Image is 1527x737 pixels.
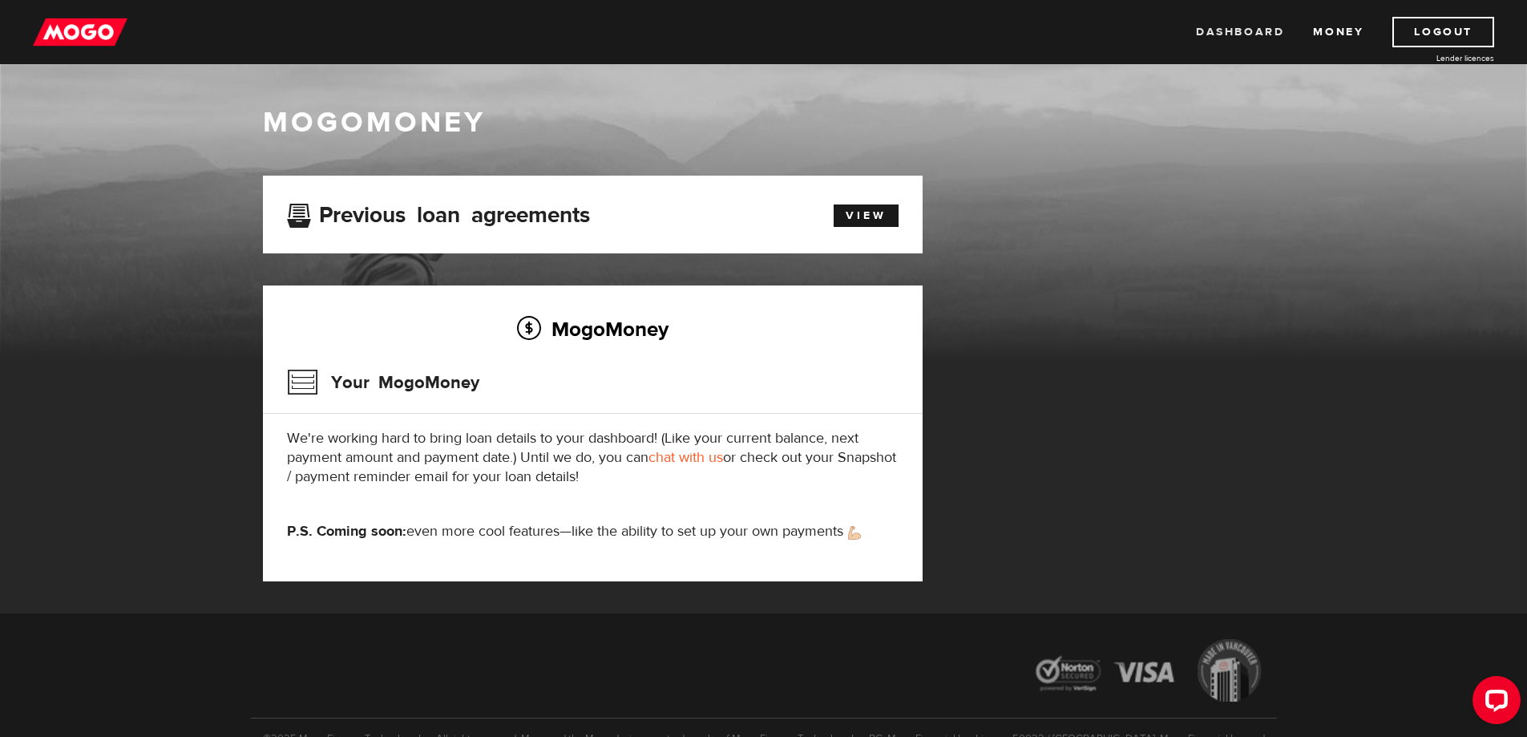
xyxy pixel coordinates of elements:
[848,526,861,540] img: strong arm emoji
[263,106,1265,140] h1: MogoMoney
[1392,17,1494,47] a: Logout
[287,522,899,541] p: even more cool features—like the ability to set up your own payments
[1460,670,1527,737] iframe: LiveChat chat widget
[834,204,899,227] a: View
[33,17,127,47] img: mogo_logo-11ee424be714fa7cbb0f0f49df9e16ec.png
[1374,52,1494,64] a: Lender licences
[1313,17,1363,47] a: Money
[287,202,590,223] h3: Previous loan agreements
[648,448,723,467] a: chat with us
[287,522,406,541] strong: P.S. Coming soon:
[287,362,479,403] h3: Your MogoMoney
[1020,627,1277,718] img: legal-icons-92a2ffecb4d32d839781d1b4e4802d7b.png
[1196,17,1284,47] a: Dashboard
[287,429,899,487] p: We're working hard to bring loan details to your dashboard! (Like your current balance, next paym...
[287,312,899,346] h2: MogoMoney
